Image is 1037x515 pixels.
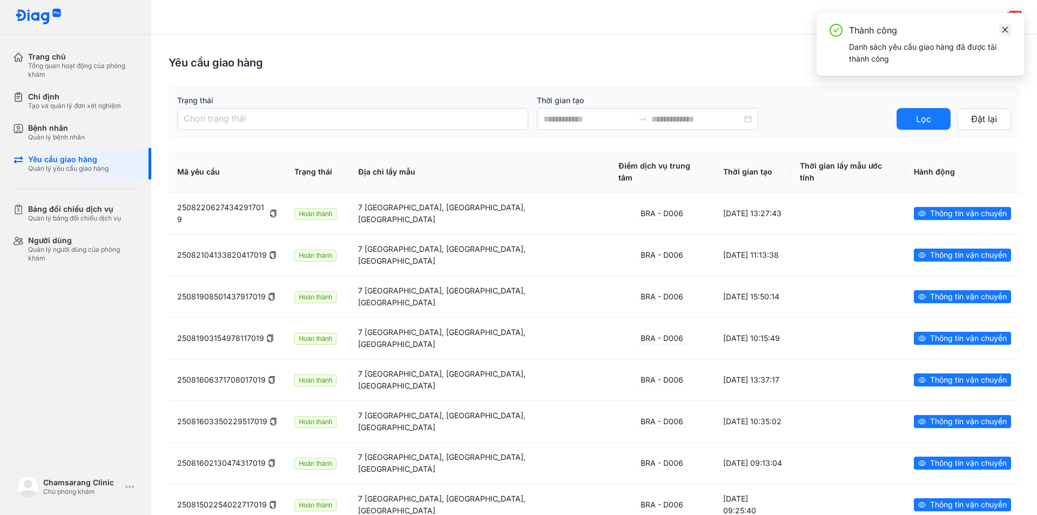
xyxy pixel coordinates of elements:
[286,151,349,193] th: Trạng thái
[43,487,121,496] div: Chủ phòng khám
[636,374,688,386] div: BRA - D006
[28,214,121,223] div: Quản lý bảng đối chiếu dịch vụ
[177,202,277,225] div: 25082206274342917019
[1001,26,1009,34] span: close
[349,151,610,193] th: Địa chỉ lấy mẫu
[294,374,336,386] span: Hoàn thành
[636,249,688,262] div: BRA - D006
[169,55,263,70] div: Yêu cầu giao hàng
[918,501,926,509] span: eye
[914,498,1011,511] button: eyeThông tin vận chuyển
[715,442,791,484] td: [DATE] 09:13:04
[177,499,277,511] div: 25081502254022717019
[930,208,1007,219] span: Thông tin vận chuyển
[294,499,336,511] span: Hoàn thành
[358,410,601,433] div: 7 [GEOGRAPHIC_DATA], [GEOGRAPHIC_DATA], [GEOGRAPHIC_DATA]
[918,210,926,217] span: eye
[169,151,286,193] th: Mã yêu cầu
[268,376,275,384] span: copy
[28,52,138,62] div: Trang chủ
[715,151,791,193] th: Thời gian tạo
[914,373,1011,386] button: eyeThông tin vận chuyển
[638,115,647,123] span: swap-right
[715,359,791,400] td: [DATE] 13:37:17
[918,459,926,467] span: eye
[715,193,791,234] td: [DATE] 13:27:43
[268,459,275,467] span: copy
[791,151,905,193] th: Thời gian lấy mẫu ước tính
[268,293,275,300] span: copy
[28,123,85,133] div: Bệnh nhân
[849,41,1011,65] div: Danh sách yêu cầu giao hàng đã được tải thành công
[28,102,121,110] div: Tạo và quản lý đơn xét nghiệm
[914,290,1011,303] button: eyeThông tin vận chuyển
[715,234,791,276] td: [DATE] 11:13:38
[358,326,601,350] div: 7 [GEOGRAPHIC_DATA], [GEOGRAPHIC_DATA], [GEOGRAPHIC_DATA]
[914,249,1011,262] button: eyeThông tin vận chuyển
[177,416,277,427] div: 25081603350229517019
[269,501,277,509] span: copy
[28,164,109,173] div: Quản lý yêu cầu giao hàng
[849,24,1011,37] div: Thành công
[270,210,277,217] span: copy
[358,368,601,392] div: 7 [GEOGRAPHIC_DATA], [GEOGRAPHIC_DATA], [GEOGRAPHIC_DATA]
[914,457,1011,470] button: eyeThông tin vận chuyển
[358,202,601,225] div: 7 [GEOGRAPHIC_DATA], [GEOGRAPHIC_DATA], [GEOGRAPHIC_DATA]
[715,317,791,359] td: [DATE] 10:15:49
[28,236,138,245] div: Người dùng
[930,374,1007,386] span: Thông tin vận chuyển
[918,335,926,342] span: eye
[294,416,336,428] span: Hoàn thành
[177,249,277,261] div: 25082104133820417019
[15,9,62,25] img: logo
[28,92,121,102] div: Chỉ định
[28,245,138,263] div: Quản lý người dùng của phòng khám
[930,499,1007,511] span: Thông tin vận chuyển
[636,291,688,303] div: BRA - D006
[266,335,274,342] span: copy
[715,276,791,317] td: [DATE] 15:50:14
[914,415,1011,428] button: eyeThông tin vận chuyển
[897,108,951,130] button: Lọc
[269,251,277,259] span: copy
[905,151,1020,193] th: Hành động
[358,243,601,267] div: 7 [GEOGRAPHIC_DATA], [GEOGRAPHIC_DATA], [GEOGRAPHIC_DATA]
[294,333,336,345] span: Hoàn thành
[28,204,121,214] div: Bảng đối chiếu dịch vụ
[930,249,1007,261] span: Thông tin vận chuyển
[971,112,997,126] span: Đặt lại
[177,457,277,469] div: 25081602130474317019
[294,208,336,220] span: Hoàn thành
[930,457,1007,469] span: Thông tin vận chuyển
[537,95,888,106] label: Thời gian tạo
[1009,10,1022,18] span: 240
[28,133,85,142] div: Quản lý bệnh nhân
[294,250,336,262] span: Hoàn thành
[916,112,931,126] span: Lọc
[294,291,336,303] span: Hoàn thành
[830,24,843,37] span: check-circle
[28,155,109,164] div: Yêu cầu giao hàng
[636,208,688,220] div: BRA - D006
[636,499,688,511] div: BRA - D006
[918,293,926,300] span: eye
[638,115,647,123] span: to
[918,376,926,384] span: eye
[914,332,1011,345] button: eyeThông tin vận chuyển
[918,251,926,259] span: eye
[957,108,1011,130] button: Đặt lại
[930,332,1007,344] span: Thông tin vận chuyển
[177,332,277,344] div: 25081903154978117019
[270,418,277,425] span: copy
[177,291,277,303] div: 25081908501437917019
[177,95,528,106] label: Trạng thái
[636,416,688,428] div: BRA - D006
[358,285,601,309] div: 7 [GEOGRAPHIC_DATA], [GEOGRAPHIC_DATA], [GEOGRAPHIC_DATA]
[177,374,277,386] div: 25081606371708017019
[294,458,336,470] span: Hoàn thành
[914,207,1011,220] button: eyeThông tin vận chuyển
[930,416,1007,427] span: Thông tin vận chuyển
[918,418,926,425] span: eye
[28,62,138,79] div: Tổng quan hoạt động của phòng khám
[610,151,714,193] th: Điểm dịch vụ trung tâm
